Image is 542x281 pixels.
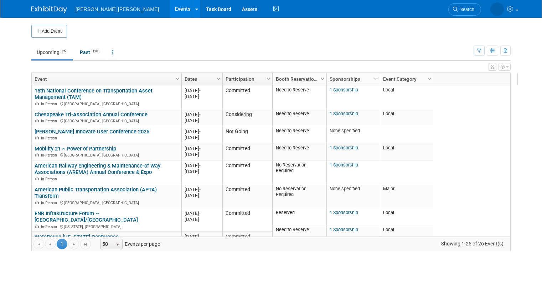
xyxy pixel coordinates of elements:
div: [DATE] [185,134,219,140]
td: Committed [222,160,272,184]
img: In-Person Event [35,201,39,204]
img: ExhibitDay [31,6,67,13]
a: Event [35,73,177,85]
a: 1 Sponsorship [330,162,358,168]
span: Column Settings [175,76,180,82]
img: In-Person Event [35,119,39,122]
td: Major [380,184,433,208]
a: Mobility 21 ~ Power of Partnership [35,145,116,152]
a: Participation [226,73,268,85]
div: [DATE] [185,210,219,216]
span: In-Person [41,136,59,140]
a: ENR Infrastructure Forum ~ [GEOGRAPHIC_DATA]/[GEOGRAPHIC_DATA] [35,210,138,223]
a: 1 Sponsorship [330,111,358,116]
span: Column Settings [320,76,325,82]
span: None specified [330,128,360,133]
span: 126 [91,49,100,54]
span: Column Settings [373,76,379,82]
div: [GEOGRAPHIC_DATA], [GEOGRAPHIC_DATA] [35,152,178,158]
span: Go to the next page [71,242,77,247]
td: Local [380,208,433,225]
div: [DATE] [185,94,219,100]
span: - [199,211,201,216]
span: - [199,187,201,192]
div: [DATE] [185,111,219,117]
a: Dates [185,73,218,85]
a: Past126 [74,46,105,59]
span: - [199,112,201,117]
button: Add Event [31,25,67,38]
img: In-Person Event [35,153,39,157]
span: In-Person [41,153,59,158]
span: - [199,234,201,239]
td: Committed [222,208,272,232]
span: Column Settings [216,76,221,82]
td: Not Going [222,126,272,143]
div: [DATE] [185,234,219,240]
a: Column Settings [426,73,434,84]
td: Considering [222,109,272,126]
a: Go to the previous page [45,239,56,249]
a: Go to the next page [68,239,79,249]
div: [US_STATE], [GEOGRAPHIC_DATA] [35,223,178,229]
a: Chesapeake Tri-Association Annual Conference [35,111,148,118]
span: Go to the last page [83,242,88,247]
td: Need to Reserve [273,225,326,242]
td: Local [380,143,433,160]
a: American Railway Engineering & Maintenance-of Way Associations (AREMA) Annual Conference & Expo [35,163,160,176]
a: Column Settings [372,73,380,84]
a: Go to the last page [80,239,91,249]
span: In-Person [41,102,59,106]
td: Committed [222,143,272,160]
img: In-Person Event [35,136,39,139]
div: [GEOGRAPHIC_DATA], [GEOGRAPHIC_DATA] [35,200,178,206]
a: Go to the first page [33,239,44,249]
span: select [115,242,120,248]
a: 1 Sponsorship [330,87,358,92]
span: - [199,88,201,93]
span: - [199,129,201,134]
div: [DATE] [185,117,219,123]
span: Column Settings [427,76,432,82]
td: No Reservation Required [273,160,326,184]
td: Need to Reserve [273,85,326,109]
span: - [199,146,201,151]
div: [DATE] [185,128,219,134]
a: Upcoming26 [31,46,73,59]
img: In-Person Event [35,102,39,105]
img: In-Person Event [35,177,39,180]
span: Events per page [91,239,167,249]
span: Search [458,7,474,12]
td: Committed [222,85,272,109]
td: Local [380,225,433,242]
a: Column Settings [319,73,327,84]
div: [DATE] [185,163,219,169]
td: Committed [222,232,272,249]
a: 1 Sponsorship [330,227,358,232]
a: Event Category [383,73,429,85]
span: Go to the first page [36,242,42,247]
span: 26 [60,49,68,54]
a: Sponsorships [330,73,375,85]
div: [DATE] [185,88,219,94]
span: In-Person [41,177,59,181]
img: In-Person Event [35,224,39,228]
span: None specified [330,186,360,191]
span: In-Person [41,201,59,205]
div: [GEOGRAPHIC_DATA], [GEOGRAPHIC_DATA] [35,118,178,124]
a: Booth Reservation Status [276,73,322,85]
span: [PERSON_NAME] [PERSON_NAME] [76,6,159,12]
a: Column Settings [174,73,182,84]
td: Need to Reserve [273,109,326,126]
div: [DATE] [185,216,219,222]
a: Column Settings [215,73,223,84]
span: Showing 1-26 of 26 Event(s) [435,239,510,249]
div: [DATE] [185,145,219,152]
div: [DATE] [185,169,219,175]
td: Committed [222,184,272,208]
td: Local [380,85,433,109]
a: 1 Sponsorship [330,145,358,150]
span: 1 [57,239,67,249]
span: 50 [100,239,113,249]
a: 1 Sponsorship [330,210,358,215]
